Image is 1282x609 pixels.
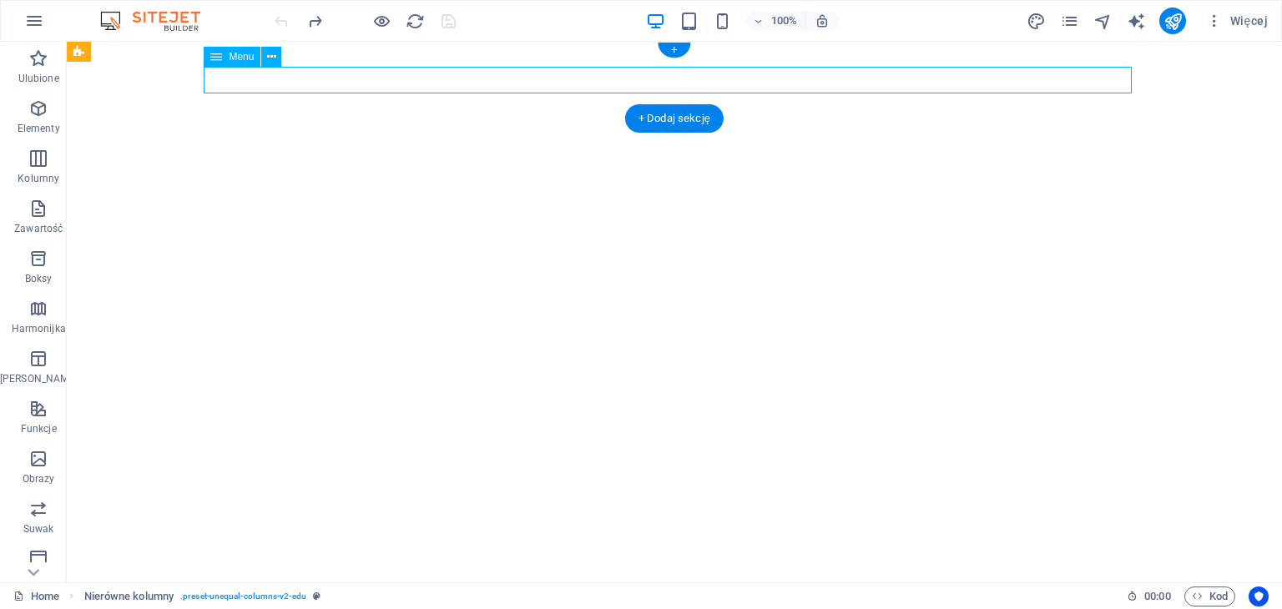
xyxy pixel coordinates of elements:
button: navigator [1093,11,1113,31]
button: redo [305,11,325,31]
i: Ponów: Przesuń elementy (Ctrl+Y, ⌘+Y) [305,12,325,31]
a: Kliknij, aby anulować zaznaczenie. Kliknij dwukrotnie, aby otworzyć Strony [13,586,59,606]
button: Usercentrics [1249,586,1269,606]
button: text_generator [1126,11,1146,31]
span: Więcej [1206,13,1268,29]
p: Ulubione [18,72,59,85]
nav: breadcrumb [84,586,320,606]
p: Boksy [25,272,53,285]
button: design [1026,11,1046,31]
button: pages [1059,11,1079,31]
button: Więcej [1199,8,1274,34]
span: . preset-unequal-columns-v2-edu [180,586,306,606]
i: Przeładuj stronę [406,12,425,31]
i: Opublikuj [1163,12,1183,31]
span: : [1156,590,1158,602]
p: Kolumny [18,172,59,185]
p: Harmonijka [12,322,66,335]
button: reload [405,11,425,31]
i: Ten element jest konfigurowalnym ustawieniem wstępnym [313,591,320,601]
div: + Dodaj sekcję [625,104,724,133]
span: 00 00 [1144,586,1170,606]
p: Elementy [18,122,60,135]
p: Funkcje [21,422,57,435]
p: Zawartość [14,222,63,235]
span: Kod [1192,586,1228,606]
button: publish [1159,8,1186,34]
button: 100% [746,11,805,31]
p: Suwak [23,522,54,536]
button: Kod [1184,586,1235,606]
div: + [658,43,690,58]
i: Strony (Ctrl+Alt+S) [1060,12,1079,31]
span: Kliknij, aby zaznaczyć. Kliknij dwukrotnie, aby edytować [84,586,174,606]
h6: 100% [771,11,798,31]
i: AI Writer [1127,12,1146,31]
span: Menu [229,52,254,62]
p: Obrazy [23,472,55,486]
h6: Czas sesji [1127,586,1171,606]
img: Editor Logo [96,11,221,31]
i: Projekt (Ctrl+Alt+Y) [1027,12,1046,31]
